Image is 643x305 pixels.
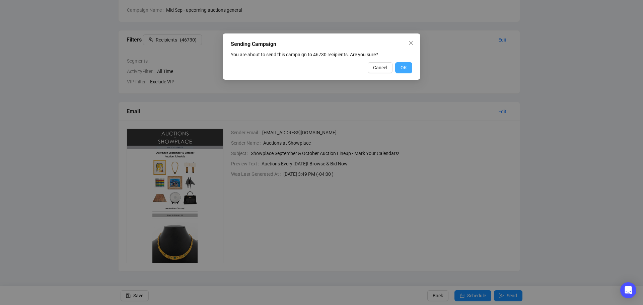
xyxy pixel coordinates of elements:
[406,37,416,48] button: Close
[408,40,414,46] span: close
[231,40,412,48] div: Sending Campaign
[620,282,636,298] div: Open Intercom Messenger
[395,62,412,73] button: OK
[368,62,392,73] button: Cancel
[401,64,407,71] span: OK
[373,64,387,71] span: Cancel
[231,51,412,58] div: You are about to send this campaign to 46730 recipients. Are you sure?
